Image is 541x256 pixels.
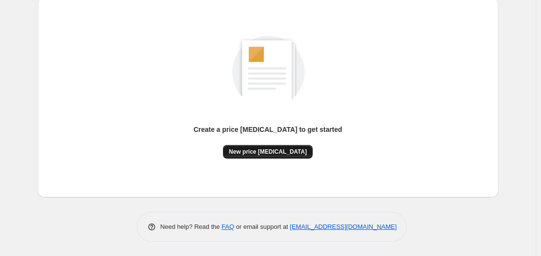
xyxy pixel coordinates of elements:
[234,223,290,230] span: or email support at
[223,145,313,159] button: New price [MEDICAL_DATA]
[193,125,342,134] p: Create a price [MEDICAL_DATA] to get started
[160,223,222,230] span: Need help? Read the
[290,223,397,230] a: [EMAIL_ADDRESS][DOMAIN_NAME]
[229,148,307,156] span: New price [MEDICAL_DATA]
[222,223,234,230] a: FAQ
